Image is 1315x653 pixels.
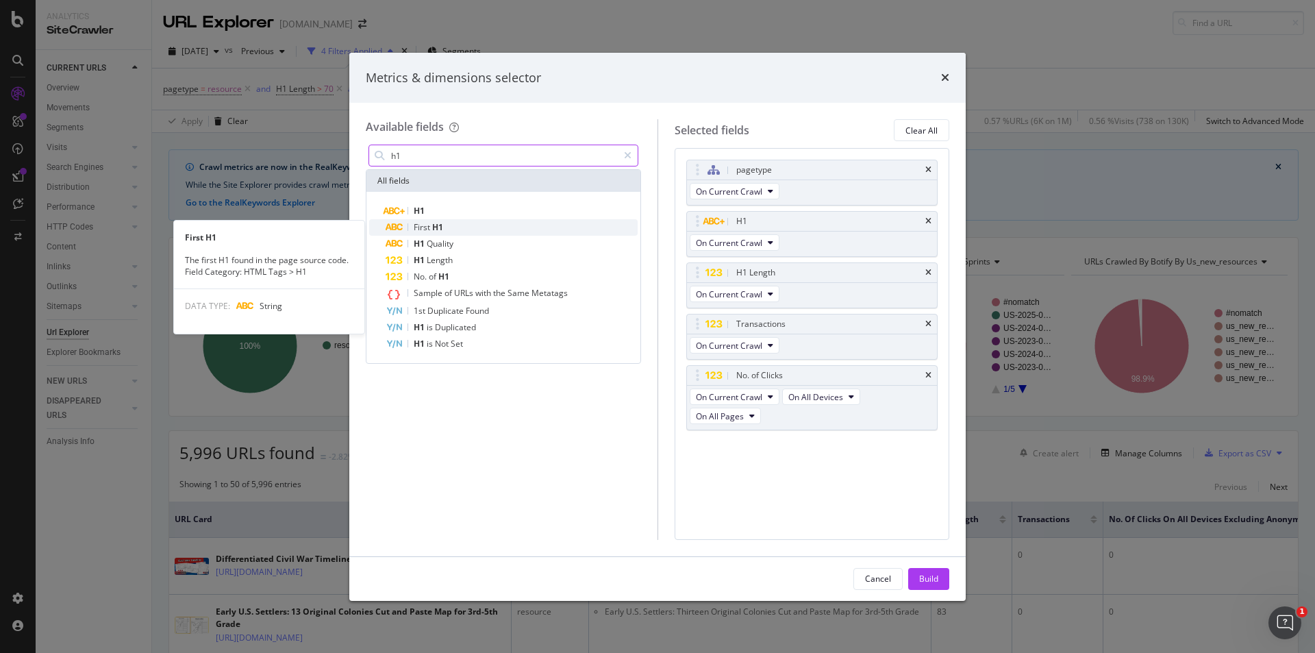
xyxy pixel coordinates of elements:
span: No. [414,271,429,282]
button: Cancel [853,568,903,590]
div: times [925,371,931,380]
span: Found [466,305,489,317]
span: First [414,221,432,233]
iframe: Intercom live chat [1268,606,1301,639]
div: All fields [366,170,640,192]
span: H1 [414,254,427,266]
span: On All Pages [696,410,744,422]
div: times [925,217,931,225]
button: Build [908,568,949,590]
div: No. of Clicks [736,369,783,382]
div: times [925,320,931,328]
span: Same [508,287,531,299]
button: On Current Crawl [690,286,779,302]
span: of [444,287,454,299]
div: times [941,69,949,87]
div: Available fields [366,119,444,134]
div: pagetype [736,163,772,177]
span: Not [435,338,451,349]
div: H1 [736,214,747,228]
div: H1 Length [736,266,775,280]
span: H1 [414,338,427,349]
span: H1 [414,238,427,249]
span: 1st [414,305,427,317]
span: H1 [432,221,443,233]
div: pagetypetimesOn Current Crawl [686,160,938,206]
span: Sample [414,287,444,299]
span: with [475,287,493,299]
div: times [925,166,931,174]
button: Clear All [894,119,949,141]
div: Build [919,573,938,584]
span: is [427,321,435,333]
span: Metatags [531,287,568,299]
span: 1 [1297,606,1307,617]
div: Cancel [865,573,891,584]
input: Search by field name [390,145,618,166]
span: On Current Crawl [696,391,762,403]
button: On Current Crawl [690,337,779,354]
span: of [429,271,438,282]
button: On All Pages [690,408,761,424]
div: Clear All [905,125,938,136]
div: Metrics & dimensions selector [366,69,541,87]
div: times [925,269,931,277]
span: Duplicated [435,321,476,333]
span: Duplicate [427,305,466,317]
div: H1 LengthtimesOn Current Crawl [686,262,938,308]
span: H1 [414,205,425,217]
div: H1timesOn Current Crawl [686,211,938,257]
span: H1 [438,271,449,282]
div: Transactions [736,317,786,331]
span: URLs [454,287,475,299]
span: On All Devices [788,391,843,403]
div: Selected fields [675,123,749,138]
span: Set [451,338,463,349]
button: On Current Crawl [690,234,779,251]
span: is [427,338,435,349]
button: On All Devices [782,389,860,405]
div: The first H1 found in the page source code. Field Category: HTML Tags > H1 [174,254,364,278]
span: On Current Crawl [696,237,762,249]
span: Quality [427,238,453,249]
div: TransactionstimesOn Current Crawl [686,314,938,360]
span: On Current Crawl [696,186,762,197]
span: H1 [414,321,427,333]
div: No. of ClickstimesOn Current CrawlOn All DevicesOn All Pages [686,365,938,430]
div: First H1 [174,232,364,243]
span: the [493,287,508,299]
div: modal [349,53,966,601]
span: On Current Crawl [696,340,762,352]
button: On Current Crawl [690,389,779,405]
span: On Current Crawl [696,288,762,300]
button: On Current Crawl [690,183,779,199]
span: Length [427,254,453,266]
